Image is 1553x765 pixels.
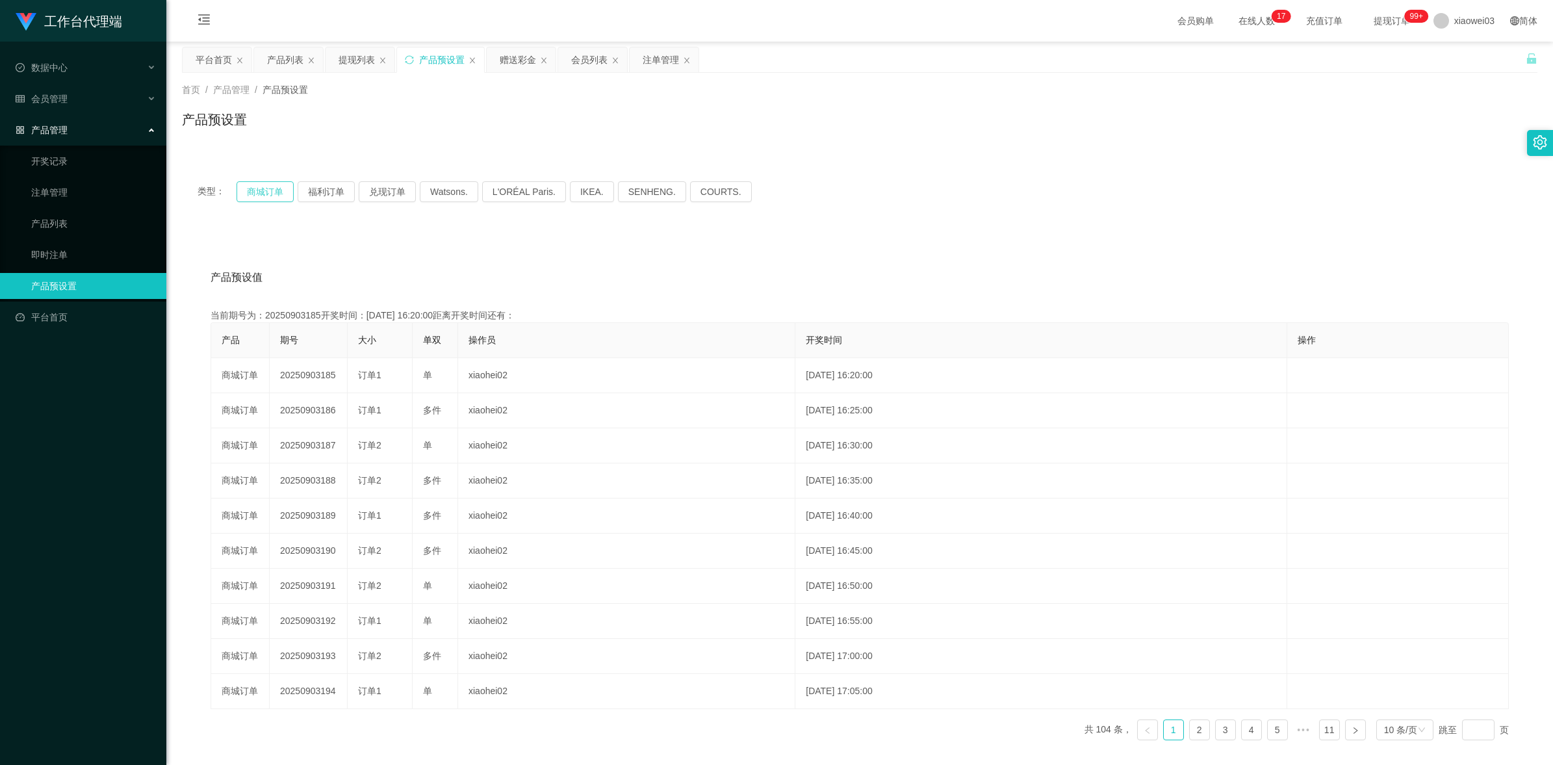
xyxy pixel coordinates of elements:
[423,370,432,380] span: 单
[1216,720,1235,740] a: 3
[423,686,432,696] span: 单
[423,510,441,521] span: 多件
[358,545,381,556] span: 订单2
[270,674,348,709] td: 20250903194
[420,181,478,202] button: Watsons.
[255,84,257,95] span: /
[423,475,441,486] span: 多件
[182,84,200,95] span: 首页
[211,499,270,534] td: 商城订单
[1319,720,1340,740] li: 11
[458,393,795,428] td: xiaohei02
[458,569,795,604] td: xiaohei02
[359,181,416,202] button: 兑现订单
[358,405,381,415] span: 订单1
[211,270,263,285] span: 产品预设值
[1232,16,1281,25] span: 在线人数
[1320,720,1339,740] a: 11
[1352,727,1359,734] i: 图标: right
[270,639,348,674] td: 20250903193
[211,674,270,709] td: 商城订单
[31,242,156,268] a: 即时注单
[270,393,348,428] td: 20250903186
[263,84,308,95] span: 产品预设置
[1242,720,1261,740] a: 4
[1144,727,1151,734] i: 图标: left
[16,62,68,73] span: 数据中心
[205,84,208,95] span: /
[1272,10,1290,23] sup: 17
[1298,335,1316,345] span: 操作
[795,534,1287,569] td: [DATE] 16:45:00
[270,569,348,604] td: 20250903191
[358,580,381,591] span: 订单2
[358,686,381,696] span: 订单1
[1384,720,1417,740] div: 10 条/页
[423,616,432,626] span: 单
[211,534,270,569] td: 商城订单
[16,16,122,26] a: 工作台代理端
[1277,10,1281,23] p: 1
[690,181,752,202] button: COURTS.
[211,393,270,428] td: 商城订单
[16,94,68,104] span: 会员管理
[1510,16,1519,25] i: 图标: global
[16,125,68,135] span: 产品管理
[358,440,381,450] span: 订单2
[211,428,270,463] td: 商城订单
[423,651,441,661] span: 多件
[570,181,614,202] button: IKEA.
[307,57,315,64] i: 图标: close
[1241,720,1262,740] li: 4
[458,428,795,463] td: xiaohei02
[237,181,294,202] button: 商城订单
[182,110,247,129] h1: 产品预设置
[643,47,679,72] div: 注单管理
[270,358,348,393] td: 20250903185
[1300,16,1349,25] span: 充值订单
[270,428,348,463] td: 20250903187
[795,358,1287,393] td: [DATE] 16:20:00
[1533,135,1547,149] i: 图标: setting
[379,57,387,64] i: 图标: close
[1293,720,1314,740] li: 向后 5 页
[795,463,1287,499] td: [DATE] 16:35:00
[211,358,270,393] td: 商城订单
[31,273,156,299] a: 产品预设置
[1164,720,1183,740] a: 1
[358,616,381,626] span: 订单1
[1526,53,1537,64] i: 图标: unlock
[468,335,496,345] span: 操作员
[298,181,355,202] button: 福利订单
[358,651,381,661] span: 订单2
[16,94,25,103] i: 图标: table
[458,604,795,639] td: xiaohei02
[1405,10,1428,23] sup: 1059
[618,181,686,202] button: SENHENG.
[211,639,270,674] td: 商城订单
[1163,720,1184,740] li: 1
[358,370,381,380] span: 订单1
[423,440,432,450] span: 单
[196,47,232,72] div: 平台首页
[1439,720,1509,740] div: 跳至 页
[16,304,156,330] a: 图标: dashboard平台首页
[458,463,795,499] td: xiaohei02
[458,358,795,393] td: xiaohei02
[211,463,270,499] td: 商城订单
[468,57,476,64] i: 图标: close
[405,55,414,64] i: 图标: sync
[423,405,441,415] span: 多件
[213,84,250,95] span: 产品管理
[198,181,237,202] span: 类型：
[795,639,1287,674] td: [DATE] 17:00:00
[458,534,795,569] td: xiaohei02
[795,499,1287,534] td: [DATE] 16:40:00
[795,569,1287,604] td: [DATE] 16:50:00
[31,148,156,174] a: 开奖记录
[16,125,25,135] i: 图标: appstore-o
[211,604,270,639] td: 商城订单
[1418,726,1426,735] i: 图标: down
[423,580,432,591] span: 单
[339,47,375,72] div: 提现列表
